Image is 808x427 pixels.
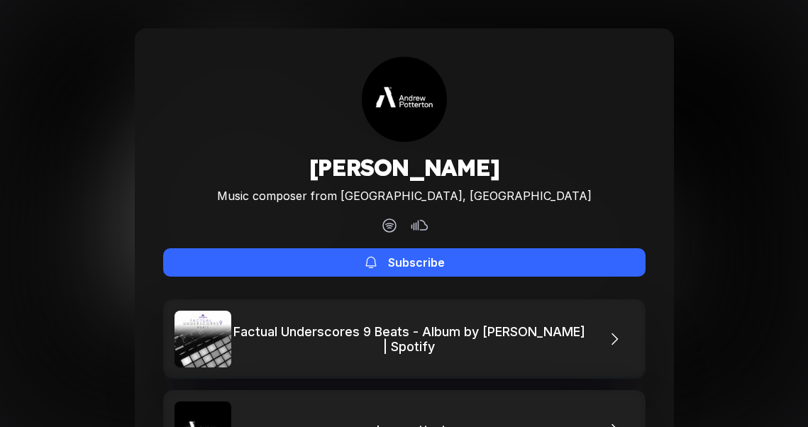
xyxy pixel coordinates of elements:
img: 160x160 [362,57,447,142]
div: Music composer from [GEOGRAPHIC_DATA], [GEOGRAPHIC_DATA] [217,189,592,203]
div: Andrew Potterton [362,57,447,142]
button: Subscribe [163,248,646,277]
div: Factual Underscores 9 Beats - Album by [PERSON_NAME] | Spotify [231,324,594,354]
h1: [PERSON_NAME] [217,153,592,182]
a: Factual Underscores 9 Beats - Album by Andrew Potterton | SpotifyFactual Underscores 9 Beats - Al... [163,299,646,379]
img: Factual Underscores 9 Beats - Album by Andrew Potterton | Spotify [175,311,231,367]
div: Subscribe [388,255,445,270]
